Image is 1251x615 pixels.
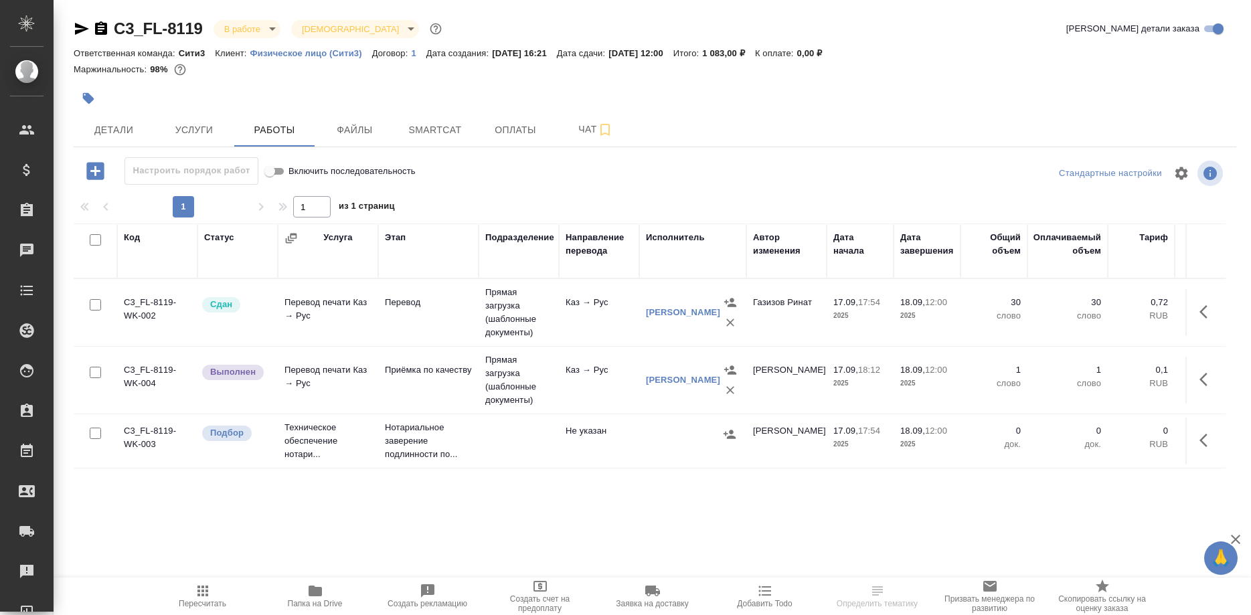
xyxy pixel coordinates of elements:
span: Включить последовательность [288,165,416,178]
span: Посмотреть информацию [1197,161,1226,186]
p: Нотариальное заверение подлинности по... [385,421,472,461]
a: [PERSON_NAME] [646,307,720,317]
p: 18.09, [900,426,925,436]
div: Код [124,231,140,244]
p: 1 [1034,363,1101,377]
p: 1 083,00 ₽ [702,48,755,58]
p: RUB [1181,309,1242,323]
button: Скопировать ссылку [93,21,109,37]
p: 12:00 [925,297,947,307]
p: RUB [1114,377,1168,390]
p: 17.09, [833,365,858,375]
p: 17:54 [858,426,880,436]
div: Подразделение [485,231,554,244]
p: Клиент: [215,48,250,58]
td: Не указан [559,418,639,464]
p: 2025 [900,438,954,451]
div: Можно подбирать исполнителей [201,424,271,442]
p: RUB [1114,309,1168,323]
p: К оплате: [755,48,797,58]
span: Настроить таблицу [1165,157,1197,189]
span: [PERSON_NAME] детали заказа [1066,22,1199,35]
a: [PERSON_NAME] [646,375,720,385]
p: Дата сдачи: [557,48,608,58]
div: В работе [291,20,419,38]
div: Исполнитель завершил работу [201,363,271,381]
div: Оплачиваемый объем [1033,231,1101,258]
p: 17.09, [833,426,858,436]
button: Назначить [720,424,740,444]
td: C3_FL-8119-WK-003 [117,418,197,464]
td: Газизов Ринат [746,289,827,336]
div: Автор изменения [753,231,820,258]
span: Оплаты [483,122,548,139]
p: Дата создания: [426,48,492,58]
p: [DATE] 16:21 [492,48,557,58]
p: Договор: [372,48,412,58]
div: Услуга [323,231,352,244]
p: Итого: [673,48,702,58]
p: 18:12 [858,365,880,375]
td: [PERSON_NAME] [746,357,827,404]
p: 2025 [833,309,887,323]
p: 18.09, [900,297,925,307]
button: Удалить [720,313,740,333]
p: 0 [1181,424,1242,438]
p: док. [967,438,1021,451]
p: 12:00 [925,365,947,375]
td: [PERSON_NAME] [746,418,827,464]
p: Приёмка по качеству [385,363,472,377]
button: Назначить [720,360,740,380]
span: Файлы [323,122,387,139]
p: RUB [1181,377,1242,390]
div: Направление перевода [566,231,633,258]
button: 21.70 RUB; [171,61,189,78]
span: Работы [242,122,307,139]
p: Маржинальность: [74,64,150,74]
div: Общий объем [967,231,1021,258]
p: 0,72 [1114,296,1168,309]
td: Прямая загрузка (шаблонные документы) [479,347,559,414]
button: Назначить [720,292,740,313]
div: Этап [385,231,406,244]
p: RUB [1181,438,1242,451]
div: Менеджер проверил работу исполнителя, передает ее на следующий этап [201,296,271,314]
p: 98% [150,64,171,74]
p: 21,6 [1181,296,1242,309]
p: 17:54 [858,297,880,307]
button: Сгруппировать [284,232,298,245]
button: 🙏 [1204,541,1238,575]
a: Физическое лицо (Сити3) [250,47,372,58]
p: 0,1 [1114,363,1168,377]
p: Сити3 [179,48,216,58]
p: 30 [1034,296,1101,309]
p: 0,00 ₽ [797,48,833,58]
td: Перевод печати Каз → Рус [278,357,378,404]
p: 1 [411,48,426,58]
button: Скопировать ссылку для ЯМессенджера [74,21,90,37]
span: Услуги [162,122,226,139]
p: 12:00 [925,426,947,436]
button: Добавить тэг [74,84,103,113]
p: Выполнен [210,365,256,379]
p: [DATE] 12:00 [608,48,673,58]
p: слово [1034,377,1101,390]
button: Здесь прячутся важные кнопки [1191,424,1224,456]
div: Статус [204,231,234,244]
p: Перевод [385,296,472,309]
p: Физическое лицо (Сити3) [250,48,372,58]
span: из 1 страниц [339,198,395,217]
a: C3_FL-8119 [114,19,203,37]
p: слово [967,309,1021,323]
p: Ответственная команда: [74,48,179,58]
div: В работе [214,20,280,38]
p: слово [1034,309,1101,323]
td: C3_FL-8119-WK-004 [117,357,197,404]
div: Дата начала [833,231,887,258]
p: док. [1034,438,1101,451]
span: 🙏 [1210,544,1232,572]
button: Здесь прячутся важные кнопки [1191,296,1224,328]
td: Прямая загрузка (шаблонные документы) [479,279,559,346]
button: Здесь прячутся важные кнопки [1191,363,1224,396]
button: Удалить [720,380,740,400]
